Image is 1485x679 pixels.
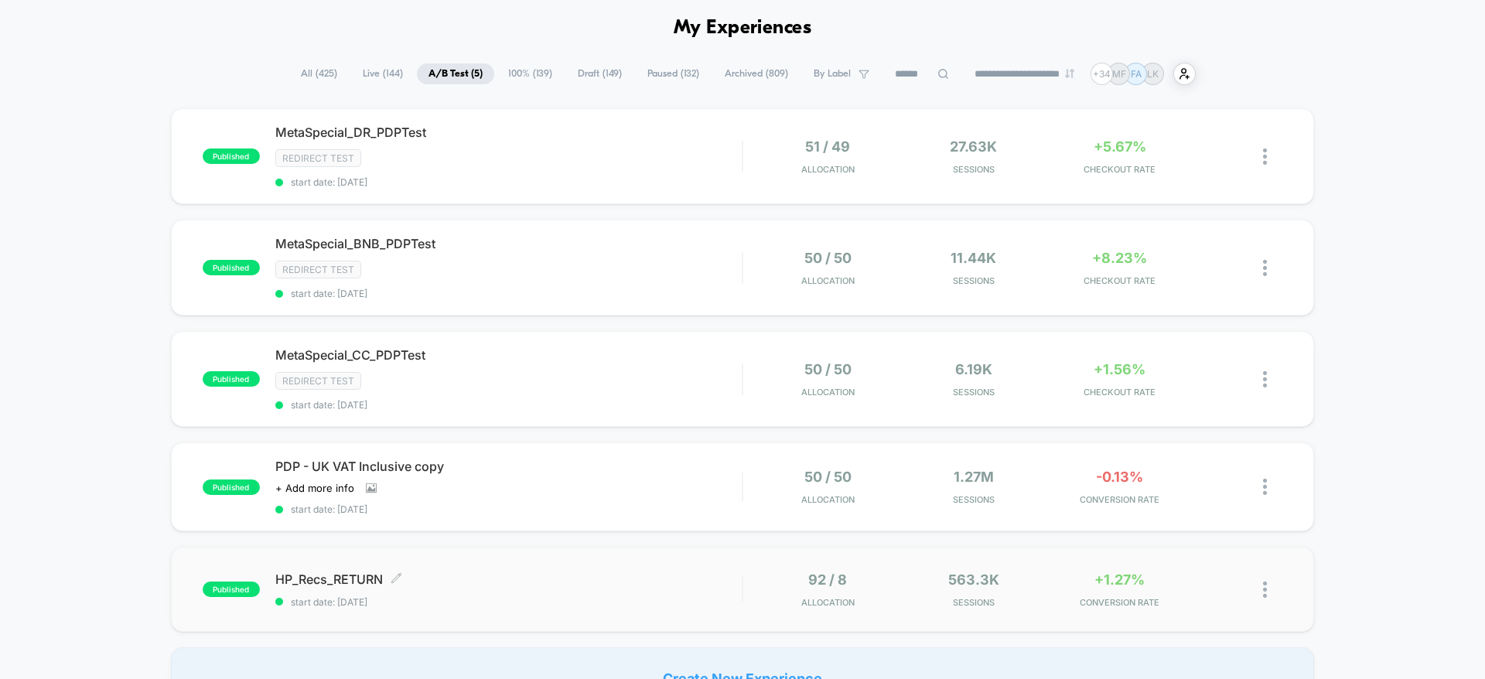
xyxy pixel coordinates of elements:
[804,250,852,266] span: 50 / 50
[905,275,1043,286] span: Sessions
[1096,469,1143,485] span: -0.13%
[351,63,415,84] span: Live ( 144 )
[275,372,361,390] span: Redirect Test
[674,17,812,39] h1: My Experiences
[203,371,260,387] span: published
[203,479,260,495] span: published
[905,387,1043,398] span: Sessions
[275,149,361,167] span: Redirect Test
[805,138,850,155] span: 51 / 49
[636,63,711,84] span: Paused ( 132 )
[275,503,742,515] span: start date: [DATE]
[1094,138,1146,155] span: +5.67%
[1263,371,1267,387] img: close
[801,387,855,398] span: Allocation
[951,250,996,266] span: 11.44k
[1050,597,1189,608] span: CONVERSION RATE
[275,125,742,140] span: MetaSpecial_DR_PDPTest
[801,597,855,608] span: Allocation
[954,469,994,485] span: 1.27M
[1263,479,1267,495] img: close
[1050,387,1189,398] span: CHECKOUT RATE
[275,482,354,494] span: + Add more info
[804,361,852,377] span: 50 / 50
[203,260,260,275] span: published
[203,148,260,164] span: published
[275,596,742,608] span: start date: [DATE]
[1112,68,1126,80] p: MF
[950,138,997,155] span: 27.63k
[808,572,847,588] span: 92 / 8
[801,164,855,175] span: Allocation
[1131,68,1142,80] p: FA
[417,63,494,84] span: A/B Test ( 5 )
[1092,250,1147,266] span: +8.23%
[289,63,349,84] span: All ( 425 )
[497,63,564,84] span: 100% ( 139 )
[1263,148,1267,165] img: close
[1050,164,1189,175] span: CHECKOUT RATE
[1263,260,1267,276] img: close
[1147,68,1159,80] p: LK
[1094,572,1145,588] span: +1.27%
[275,399,742,411] span: start date: [DATE]
[801,275,855,286] span: Allocation
[275,459,742,474] span: PDP - UK VAT Inclusive copy
[275,572,742,587] span: HP_Recs_RETURN
[804,469,852,485] span: 50 / 50
[1091,63,1113,85] div: + 34
[1050,275,1189,286] span: CHECKOUT RATE
[814,68,851,80] span: By Label
[275,288,742,299] span: start date: [DATE]
[1065,69,1074,78] img: end
[566,63,633,84] span: Draft ( 149 )
[905,494,1043,505] span: Sessions
[275,176,742,188] span: start date: [DATE]
[948,572,999,588] span: 563.3k
[275,261,361,278] span: Redirect Test
[1263,582,1267,598] img: close
[955,361,992,377] span: 6.19k
[1094,361,1145,377] span: +1.56%
[1050,494,1189,505] span: CONVERSION RATE
[713,63,800,84] span: Archived ( 809 )
[275,347,742,363] span: MetaSpecial_CC_PDPTest
[801,494,855,505] span: Allocation
[905,164,1043,175] span: Sessions
[275,236,742,251] span: MetaSpecial_BNB_PDPTest
[203,582,260,597] span: published
[905,597,1043,608] span: Sessions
